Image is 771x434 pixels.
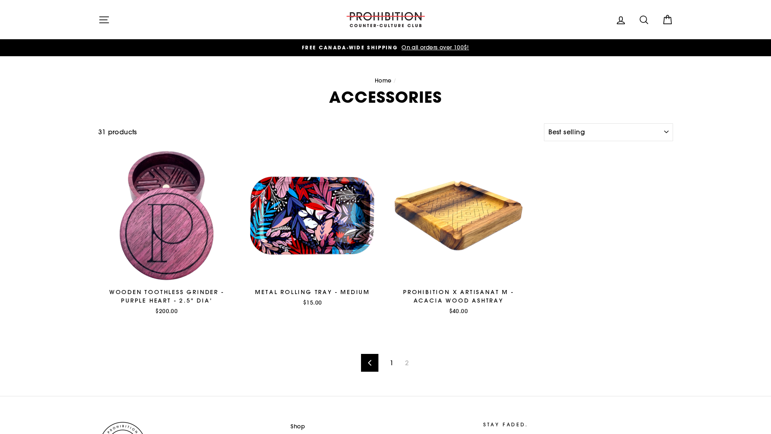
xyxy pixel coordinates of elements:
[291,421,305,433] a: Shop
[244,288,381,296] div: METAL ROLLING TRAY - MEDIUM
[390,147,527,318] a: PROHIBITION X ARTISANAT M - ACACIA WOOD ASHTRAY$40.00
[98,147,236,318] a: WOODEN TOOTHLESS GRINDER - PURPLE HEART - 2.5" DIA'$200.00
[390,307,527,315] div: $40.00
[98,127,541,138] div: 31 products
[98,89,673,105] h1: ACCESSORIES
[100,43,671,52] a: FREE CANADA-WIDE SHIPPING On all orders over 100$!
[399,44,469,51] span: On all orders over 100$!
[375,77,392,84] a: Home
[302,44,398,51] span: FREE CANADA-WIDE SHIPPING
[400,356,414,369] span: 2
[483,421,643,428] p: STAY FADED.
[244,299,381,307] div: $15.00
[385,356,398,369] a: 1
[98,288,236,305] div: WOODEN TOOTHLESS GRINDER - PURPLE HEART - 2.5" DIA'
[98,76,673,85] nav: breadcrumbs
[244,147,381,309] a: METAL ROLLING TRAY - MEDIUM$15.00
[98,307,236,315] div: $200.00
[393,77,396,84] span: /
[345,12,426,27] img: PROHIBITION COUNTER-CULTURE CLUB
[390,288,527,305] div: PROHIBITION X ARTISANAT M - ACACIA WOOD ASHTRAY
